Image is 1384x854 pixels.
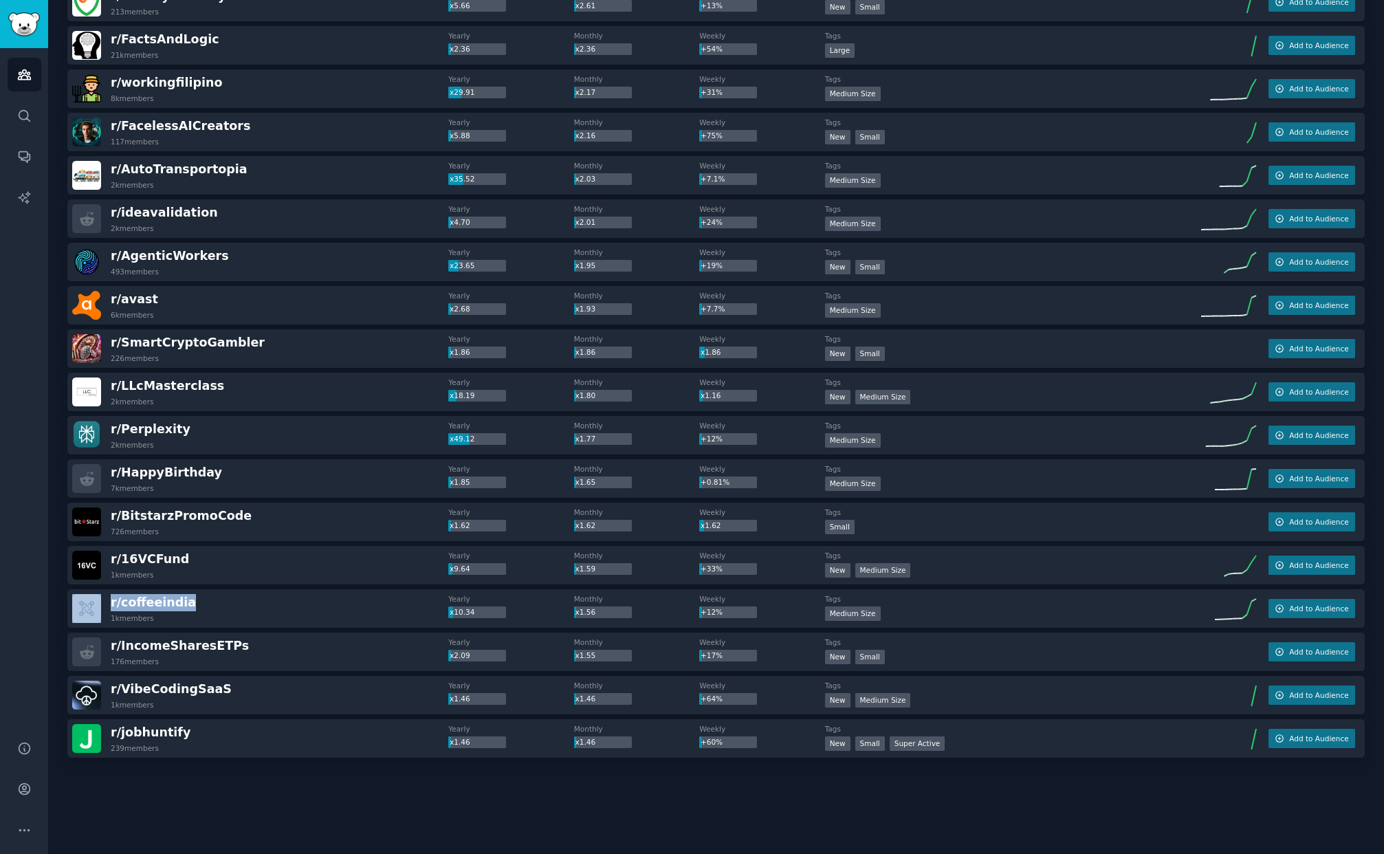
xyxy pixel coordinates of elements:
span: r/ LLcMasterclass [111,379,224,393]
span: x1.16 [701,391,721,399]
dt: Tags [825,377,1201,387]
span: x29.91 [450,88,474,96]
span: x9.64 [450,565,470,573]
span: Add to Audience [1289,41,1348,50]
span: x1.62 [450,521,470,529]
span: x1.80 [575,391,596,399]
dt: Weekly [699,204,824,214]
span: r/ AgenticWorkers [111,249,229,263]
div: 213 members [111,7,159,17]
button: Add to Audience [1268,686,1355,705]
div: Medium Size [855,693,911,708]
span: Add to Audience [1289,171,1348,180]
span: +13% [701,1,723,10]
span: x2.17 [575,88,596,96]
span: +60% [701,738,723,746]
span: x2.36 [450,45,470,53]
dt: Monthly [574,421,699,430]
span: r/ SmartCryptoGambler [111,336,265,349]
dt: Yearly [448,637,573,647]
div: Small [855,130,885,144]
span: x1.62 [701,521,721,529]
dt: Yearly [448,507,573,517]
span: x1.46 [575,694,596,703]
dt: Tags [825,334,1201,344]
span: Add to Audience [1289,690,1348,700]
span: x1.86 [701,348,721,356]
span: +7.7% [701,305,725,313]
img: coffeeindia [72,594,101,623]
dt: Yearly [448,31,573,41]
div: New [825,390,850,404]
dt: Weekly [699,161,824,171]
img: BitstarzPromoCode [72,507,101,536]
dt: Tags [825,594,1201,604]
button: Add to Audience [1268,122,1355,142]
div: Medium Size [825,303,881,318]
div: Small [855,736,885,751]
img: SmartCryptoGambler [72,334,101,363]
img: AutoTransportopia [72,161,101,190]
dt: Monthly [574,681,699,690]
span: x1.93 [575,305,596,313]
span: x1.86 [450,348,470,356]
img: VibeCodingSaaS [72,681,101,710]
button: Add to Audience [1268,729,1355,748]
span: x35.52 [450,175,474,183]
span: r/ HappyBirthday [111,466,222,479]
button: Add to Audience [1268,166,1355,185]
div: New [825,260,850,274]
span: x1.95 [575,261,596,270]
button: Add to Audience [1268,209,1355,228]
dt: Yearly [448,291,573,300]
dt: Yearly [448,334,573,344]
span: x2.01 [575,218,596,226]
span: +7.1% [701,175,725,183]
dt: Yearly [448,204,573,214]
span: r/ FactsAndLogic [111,32,219,46]
img: LLcMasterclass [72,377,101,406]
span: +54% [701,45,723,53]
span: r/ IncomeSharesETPs [111,639,249,653]
dt: Yearly [448,724,573,734]
dt: Tags [825,637,1201,647]
button: Add to Audience [1268,512,1355,532]
dt: Monthly [574,464,699,474]
div: Medium Size [825,477,881,491]
span: x1.62 [575,521,596,529]
div: 226 members [111,353,159,363]
dt: Weekly [699,507,824,517]
span: r/ avast [111,292,158,306]
dt: Weekly [699,551,824,560]
button: Add to Audience [1268,296,1355,315]
span: +75% [701,131,723,140]
div: Small [855,650,885,664]
img: AgenticWorkers [72,248,101,276]
dt: Tags [825,31,1201,41]
span: Add to Audience [1289,647,1348,657]
span: +64% [701,694,723,703]
dt: Monthly [574,637,699,647]
span: +12% [701,608,723,616]
button: Add to Audience [1268,556,1355,575]
img: GummySearch logo [8,12,40,36]
span: Add to Audience [1289,127,1348,137]
span: Add to Audience [1289,430,1348,440]
span: Add to Audience [1289,344,1348,353]
span: r/ FacelessAICreators [111,119,250,133]
span: x1.86 [575,348,596,356]
dt: Monthly [574,31,699,41]
dt: Tags [825,291,1201,300]
div: 2k members [111,223,154,233]
dt: Yearly [448,551,573,560]
span: x2.68 [450,305,470,313]
div: 239 members [111,743,159,753]
dt: Yearly [448,118,573,127]
dt: Weekly [699,291,824,300]
img: avast [72,291,101,320]
dt: Tags [825,507,1201,517]
button: Add to Audience [1268,252,1355,272]
span: Add to Audience [1289,474,1348,483]
span: x4.70 [450,218,470,226]
dt: Yearly [448,377,573,387]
